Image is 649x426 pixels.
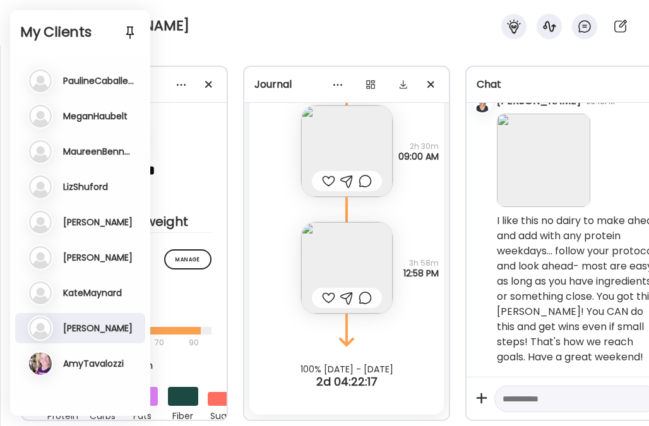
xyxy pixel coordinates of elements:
img: avatars%2FRVeVBoY4G9O2578DitMsgSKHquL2 [473,95,491,112]
span: 3h 58m [403,258,439,268]
div: 90 [188,335,200,350]
div: sugar [208,406,238,423]
span: 2h 30m [398,141,439,151]
img: images%2FK2XoawMWflVYQMcY0by6OjUfzZh2%2FUe5cQNBvp2WVICRHil88%2FJlquOiLEwrU0MYAujBeN_240 [301,222,393,314]
img: attachments%2Fconverations%2Fap5VuEx74kbsXl8gajiu%2FU2rQhTx3PbsTu11moh4a [497,114,590,207]
span: 09:00 AM [398,151,439,162]
h3: AmyTavalozzi [63,358,124,369]
h3: [PERSON_NAME] [63,252,133,263]
div: 100% [DATE] - [DATE] [244,364,449,374]
h3: LizShuford [63,181,108,192]
img: images%2FK2XoawMWflVYQMcY0by6OjUfzZh2%2FOGDTp4umtpSNRYDhwwc7%2F0XQulED6F9H86SieCrcY_240 [301,105,393,197]
h3: PaulineCaballero [63,75,134,86]
h3: KateMaynard [63,287,122,299]
h3: [PERSON_NAME] [63,322,133,334]
div: Journal [254,77,439,92]
div: fiber [168,406,198,423]
h3: MeganHaubelt [63,110,128,122]
span: 12:58 PM [403,268,439,278]
h3: MaureenBennett [63,146,134,157]
h3: [PERSON_NAME] [63,216,133,228]
h2: My Clients [20,23,140,42]
div: Manage [164,249,211,269]
div: 2d 04:22:17 [244,374,449,389]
